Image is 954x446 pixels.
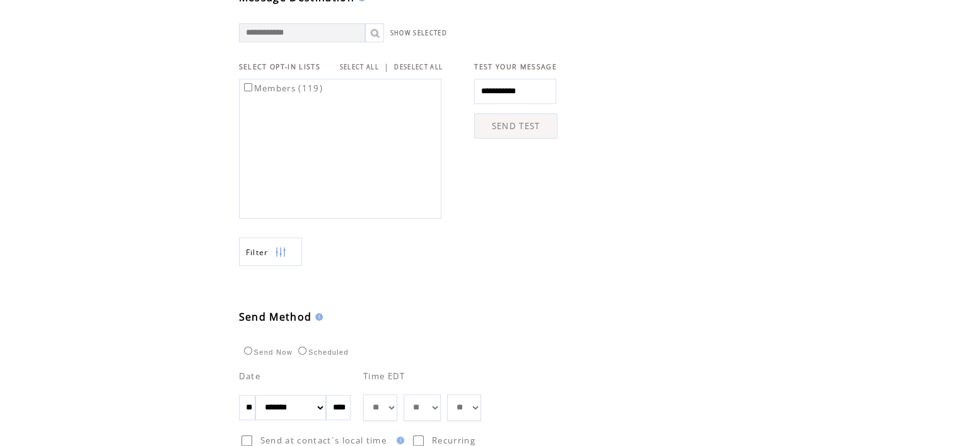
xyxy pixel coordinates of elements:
[275,238,286,266] img: filters.png
[244,83,252,91] input: Members (119)
[295,348,349,356] label: Scheduled
[239,310,312,324] span: Send Method
[239,370,260,382] span: Date
[394,63,443,71] a: DESELECT ALL
[246,247,269,258] span: Show filters
[239,237,302,266] a: Filter
[241,348,293,356] label: Send Now
[384,61,389,72] span: |
[260,435,387,446] span: Send at contact`s local time
[474,113,557,139] a: SEND TEST
[244,346,252,355] input: Send Now
[432,435,475,446] span: Recurring
[393,437,404,444] img: help.gif
[390,29,447,37] a: SHOW SELECTED
[298,346,306,355] input: Scheduled
[311,313,323,321] img: help.gif
[474,62,557,71] span: TEST YOUR MESSAGE
[239,62,320,71] span: SELECT OPT-IN LISTS
[363,370,405,382] span: Time EDT
[241,83,323,94] label: Members (119)
[340,63,379,71] a: SELECT ALL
